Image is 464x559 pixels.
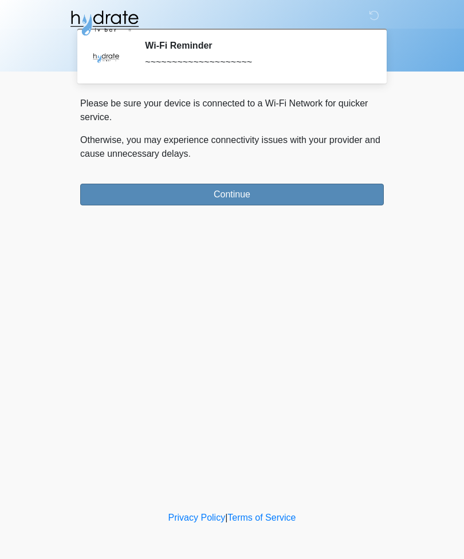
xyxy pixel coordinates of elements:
[188,149,191,158] span: .
[89,40,123,74] img: Agent Avatar
[227,513,296,522] a: Terms of Service
[80,184,384,205] button: Continue
[80,133,384,161] p: Otherwise, you may experience connectivity issues with your provider and cause unnecessary delays
[69,9,140,37] img: Hydrate IV Bar - Fort Collins Logo
[80,97,384,124] p: Please be sure your device is connected to a Wi-Fi Network for quicker service.
[225,513,227,522] a: |
[168,513,226,522] a: Privacy Policy
[145,55,367,69] div: ~~~~~~~~~~~~~~~~~~~~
